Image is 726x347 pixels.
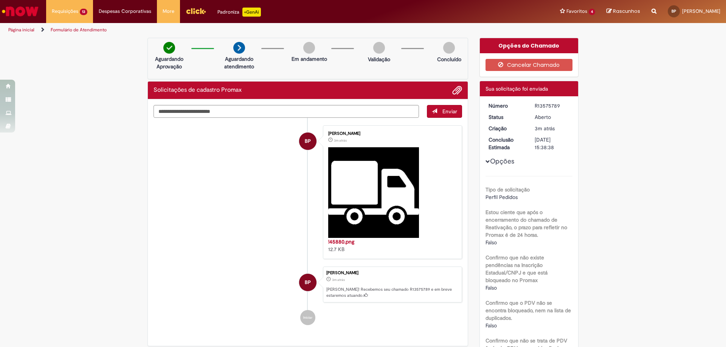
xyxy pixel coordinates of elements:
p: Aguardando atendimento [221,55,258,70]
a: Página inicial [8,27,34,33]
p: Validação [368,56,390,63]
div: Padroniza [217,8,261,17]
span: Enviar [442,108,457,115]
dt: Criação [483,125,529,132]
b: Confirmo que o PDV não se encontra bloqueado, nem na lista de duplicados. [486,299,571,321]
span: 13 [80,9,87,15]
p: Concluído [437,56,461,63]
img: img-circle-grey.png [303,42,315,54]
span: 4 [589,9,595,15]
ul: Trilhas de página [6,23,478,37]
span: 3m atrás [332,278,345,282]
div: 12.7 KB [328,238,454,253]
img: img-circle-grey.png [443,42,455,54]
li: Bruno Villar Horta Paschoalotti [154,267,462,303]
span: More [163,8,174,15]
p: +GenAi [242,8,261,17]
img: img-circle-grey.png [373,42,385,54]
span: Despesas Corporativas [99,8,151,15]
span: Favoritos [566,8,587,15]
a: !45880.png [328,238,354,245]
div: Opções do Chamado [480,38,579,53]
p: Em andamento [292,55,327,63]
span: Requisições [52,8,78,15]
button: Cancelar Chamado [486,59,573,71]
div: [PERSON_NAME] [326,271,458,275]
span: BP [672,9,676,14]
span: Falso [486,239,497,246]
button: Enviar [427,105,462,118]
b: Tipo de solicitação [486,186,530,193]
img: check-circle-green.png [163,42,175,54]
dt: Número [483,102,529,109]
div: [DATE] 15:38:38 [535,136,570,151]
span: BP [305,132,311,150]
p: Aguardando Aprovação [151,55,188,70]
span: 3m atrás [535,125,555,132]
div: Bruno Villar Horta Paschoalotti [299,133,316,150]
time: 29/09/2025 10:38:29 [332,278,345,282]
dt: Status [483,113,529,121]
time: 29/09/2025 10:38:29 [535,125,555,132]
a: Rascunhos [607,8,640,15]
dt: Conclusão Estimada [483,136,529,151]
div: Bruno Villar Horta Paschoalotti [299,274,316,291]
ul: Histórico de tíquete [154,118,462,333]
span: 3m atrás [334,138,347,143]
img: arrow-next.png [233,42,245,54]
span: Perfil Pedidos [486,194,518,200]
span: Falso [486,322,497,329]
h2: Solicitações de cadastro Promax Histórico de tíquete [154,87,242,94]
span: BP [305,273,311,291]
b: Estou ciente que após o encerramento do chamado de Reativação, o prazo para refletir no Promax é ... [486,209,567,238]
p: [PERSON_NAME]! Recebemos seu chamado R13575789 e em breve estaremos atuando. [326,287,458,298]
div: Aberto [535,113,570,121]
img: ServiceNow [1,4,40,19]
button: Adicionar anexos [452,85,462,95]
a: Formulário de Atendimento [51,27,107,33]
span: [PERSON_NAME] [682,8,720,14]
b: Confirmo que não existe pendências na Inscrição Estadual/CNPJ e que está bloqueado no Promax [486,254,548,284]
time: 29/09/2025 10:38:21 [334,138,347,143]
span: Rascunhos [613,8,640,15]
div: R13575789 [535,102,570,109]
span: Sua solicitação foi enviada [486,85,548,92]
span: Falso [486,284,497,291]
div: 29/09/2025 10:38:29 [535,125,570,132]
textarea: Digite sua mensagem aqui... [154,105,419,118]
img: click_logo_yellow_360x200.png [186,5,206,17]
div: [PERSON_NAME] [328,131,454,136]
